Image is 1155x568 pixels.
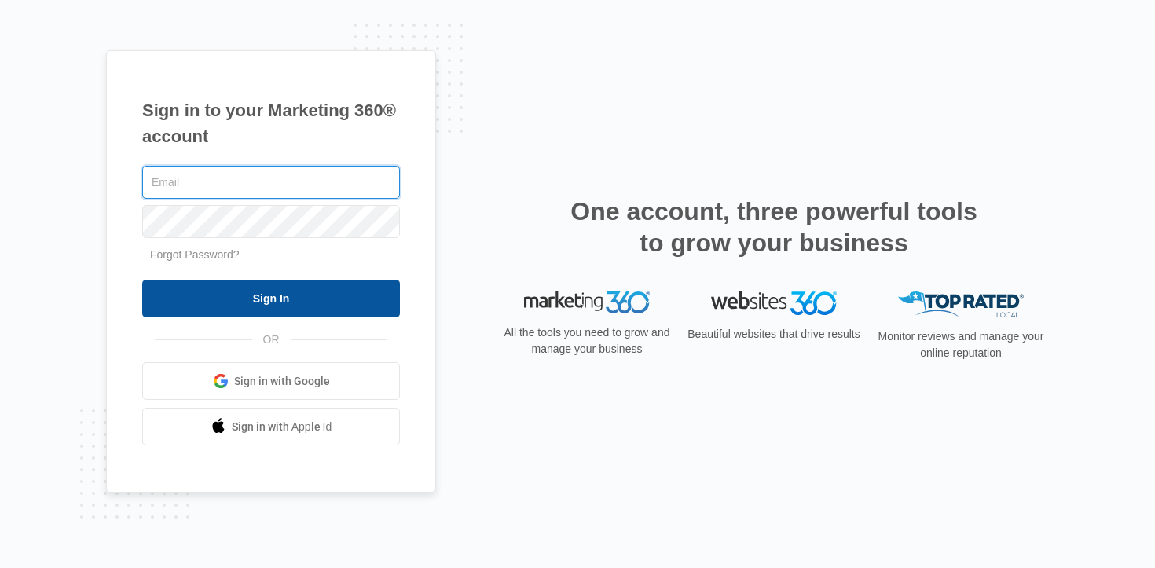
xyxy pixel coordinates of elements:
input: Sign In [142,280,400,317]
a: Forgot Password? [150,248,240,261]
p: Monitor reviews and manage your online reputation [873,328,1049,361]
p: All the tools you need to grow and manage your business [499,324,675,357]
img: Top Rated Local [898,291,1024,317]
a: Sign in with Google [142,362,400,400]
span: OR [252,332,291,348]
input: Email [142,166,400,199]
img: Websites 360 [711,291,837,314]
p: Beautiful websites that drive results [686,326,862,343]
span: Sign in with Apple Id [232,419,332,435]
a: Sign in with Apple Id [142,408,400,445]
span: Sign in with Google [234,373,330,390]
img: Marketing 360 [524,291,650,313]
h1: Sign in to your Marketing 360® account [142,97,400,149]
h2: One account, three powerful tools to grow your business [566,196,982,258]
